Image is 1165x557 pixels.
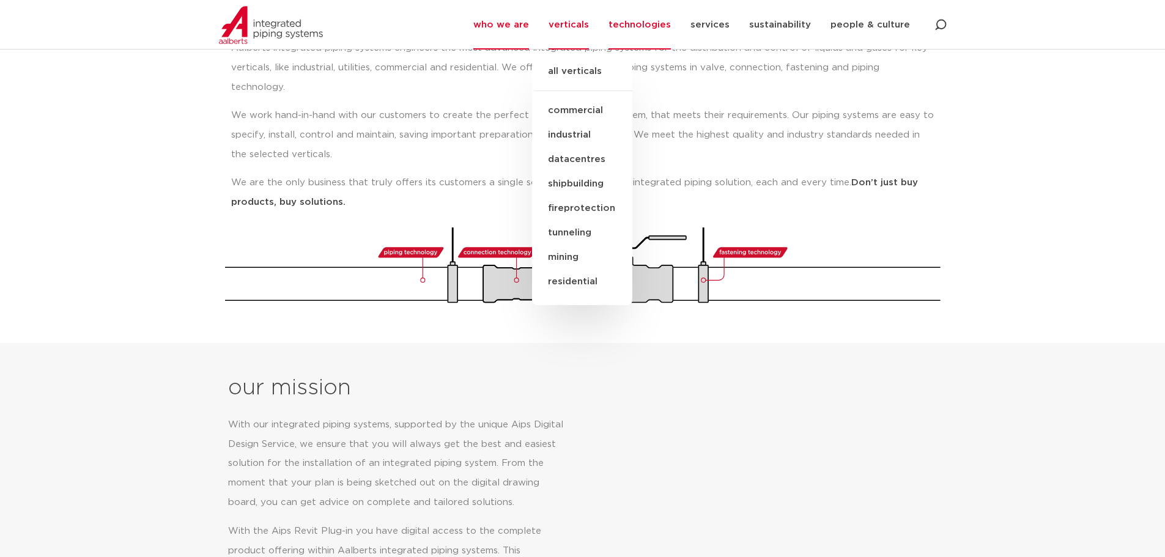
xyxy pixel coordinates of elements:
a: commercial [532,98,632,123]
a: industrial [532,123,632,147]
a: tunneling [532,221,632,245]
a: shipbuilding [532,172,632,196]
h2: our mission [228,374,587,403]
p: We work hand-in-hand with our customers to create the perfect integrated piping system, that meet... [231,106,934,164]
a: residential [532,270,632,294]
a: datacentres [532,147,632,172]
p: With our integrated piping systems, supported by the unique Aips Digital Design Service, we ensur... [228,415,569,513]
a: mining [532,245,632,270]
a: all verticals [532,64,632,91]
p: Aalberts integrated piping systems engineers the most advanced integrated piping systems for the ... [231,39,934,97]
ul: verticals [532,52,632,305]
p: We are the only business that truly offers its customers a single sourced and complete integrated... [231,173,934,212]
a: fireprotection [532,196,632,221]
